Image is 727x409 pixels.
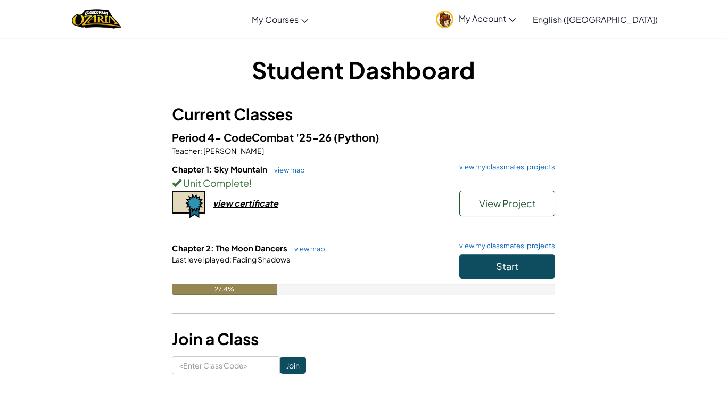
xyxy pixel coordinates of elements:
input: <Enter Class Code> [172,356,280,374]
span: My Account [459,13,516,24]
span: Start [496,260,518,272]
h1: Student Dashboard [172,53,555,86]
span: Fading Shadows [232,255,290,264]
span: : [229,255,232,264]
span: Teacher [172,146,200,156]
span: Last level played [172,255,229,264]
span: My Courses [252,14,299,25]
div: view certificate [213,198,278,209]
span: Period 4- CodeCombat '25-26 [172,130,334,144]
span: Unit Complete [181,177,249,189]
span: Chapter 1: Sky Mountain [172,164,269,174]
a: English ([GEOGRAPHIC_DATA]) [527,5,663,34]
h3: Current Classes [172,102,555,126]
img: avatar [436,11,453,28]
h3: Join a Class [172,327,555,351]
span: Chapter 2: The Moon Dancers [172,243,289,253]
a: view my classmates' projects [454,163,555,170]
input: Join [280,357,306,374]
a: My Courses [246,5,313,34]
a: view map [269,166,305,174]
span: : [200,146,202,156]
img: certificate-icon.png [172,191,205,218]
a: view certificate [172,198,278,209]
a: My Account [431,2,521,36]
img: Home [72,8,121,30]
span: English ([GEOGRAPHIC_DATA]) [533,14,658,25]
span: View Project [479,197,536,209]
a: Ozaria by CodeCombat logo [72,8,121,30]
button: View Project [459,191,555,216]
a: view map [289,244,325,253]
button: Start [459,254,555,279]
div: 27.4% [172,284,277,295]
a: view my classmates' projects [454,242,555,249]
span: [PERSON_NAME] [202,146,264,156]
span: ! [249,177,252,189]
span: (Python) [334,130,379,144]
